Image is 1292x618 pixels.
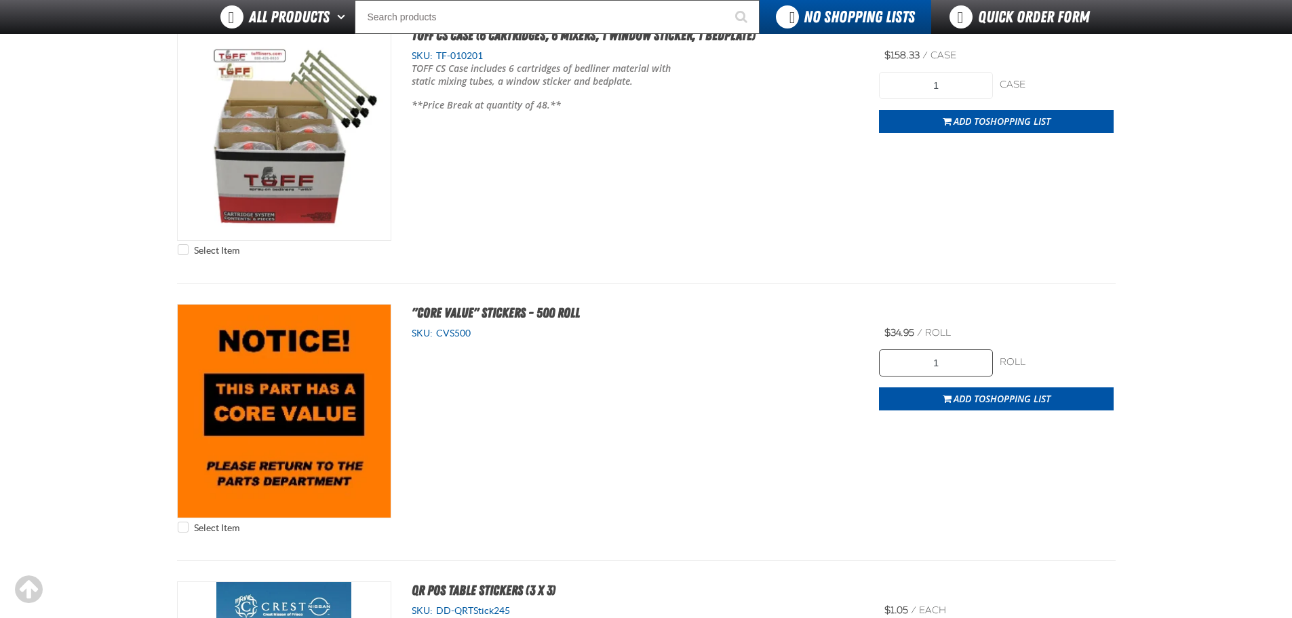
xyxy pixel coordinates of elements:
span: Add to [954,115,1051,128]
span: / [922,50,928,61]
span: CVS500 [433,328,471,339]
input: Select Item [178,522,189,533]
p: TOFF CS Case includes 6 cartridges of bedliner material with static mixing tubes, a window sticke... [412,62,680,88]
span: / [911,604,916,616]
button: Add toShopping List [879,387,1114,410]
button: Add toShopping List [879,110,1114,133]
div: SKU: [412,604,859,617]
span: No Shopping Lists [804,7,915,26]
div: roll [1000,356,1114,369]
span: Shopping List [985,392,1051,405]
div: Scroll to the top [14,575,43,604]
: View Details of the TOFF CS Case (6 Cartridges, 6 Mixers, 1 Window Sticker, 1 Bedplate) [178,27,391,240]
label: Select Item [178,244,239,257]
span: each [919,604,946,616]
a: TOFF CS Case (6 Cartridges, 6 Mixers, 1 Window Sticker, 1 Bedplate) [412,27,756,43]
span: roll [925,327,951,339]
span: TF-010201 [433,50,483,61]
img: TOFF CS Case (6 Cartridges, 6 Mixers, 1 Window Sticker, 1 Bedplate) [178,27,391,240]
span: $1.05 [884,604,908,616]
strong: **Price Break at quantity of 48.** [412,98,561,111]
span: Shopping List [985,115,1051,128]
span: $158.33 [884,50,920,61]
span: Add to [954,392,1051,405]
: View Details of the "CORE VALUE" Stickers - 500 Roll [178,305,391,518]
span: All Products [249,5,330,29]
a: QR POS Table Stickers (3 X 3) [412,582,555,598]
a: "CORE VALUE" Stickers - 500 Roll [412,305,580,321]
label: Select Item [178,522,239,535]
span: case [931,50,956,61]
input: Product Quantity [879,349,993,376]
div: SKU: [412,327,859,340]
div: case [1000,79,1114,92]
div: SKU: [412,50,859,62]
span: / [917,327,922,339]
input: Product Quantity [879,72,993,99]
input: Select Item [178,244,189,255]
span: $34.95 [884,327,914,339]
span: DD-QRTStick245 [433,605,510,616]
img: "CORE VALUE" Stickers - 500 Roll [178,305,391,518]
